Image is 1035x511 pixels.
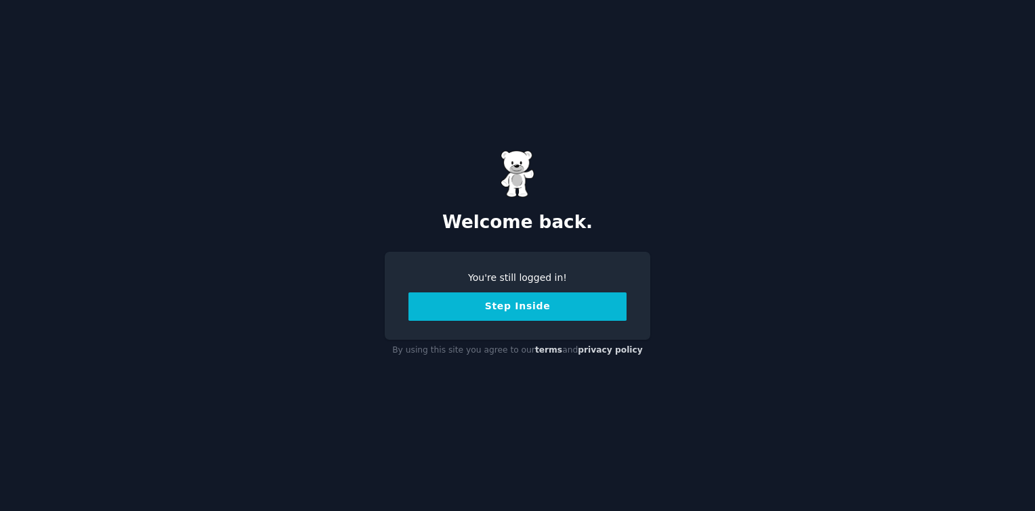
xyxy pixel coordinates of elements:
[408,301,627,311] a: Step Inside
[408,271,627,285] div: You're still logged in!
[385,212,650,234] h2: Welcome back.
[408,292,627,321] button: Step Inside
[535,345,562,355] a: terms
[501,150,534,198] img: Gummy Bear
[385,340,650,361] div: By using this site you agree to our and
[578,345,643,355] a: privacy policy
